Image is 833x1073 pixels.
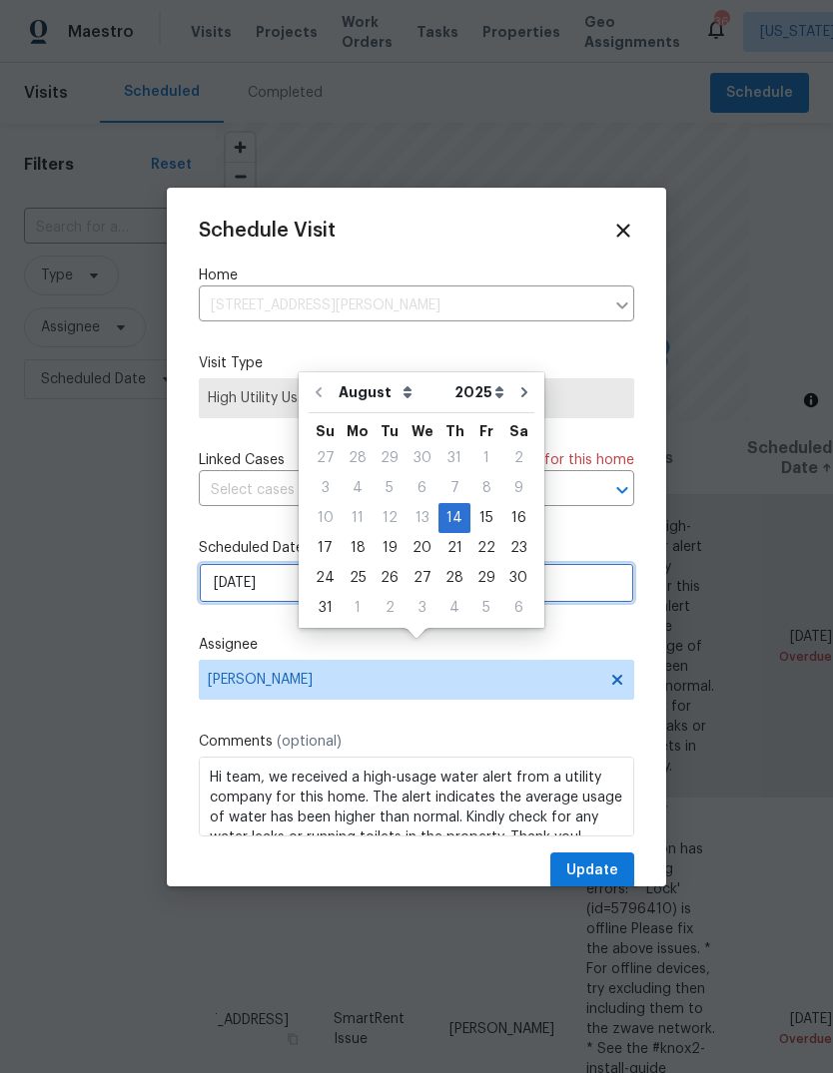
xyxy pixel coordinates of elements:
[509,424,528,438] abbr: Saturday
[199,538,634,558] label: Scheduled Date
[502,564,534,592] div: 30
[470,474,502,502] div: 8
[502,444,534,472] div: 2
[502,443,534,473] div: Sat Aug 02 2025
[199,450,285,470] span: Linked Cases
[309,533,342,563] div: Sun Aug 17 2025
[342,533,374,563] div: Mon Aug 18 2025
[309,534,342,562] div: 17
[309,504,342,532] div: 10
[479,424,493,438] abbr: Friday
[406,533,438,563] div: Wed Aug 20 2025
[309,443,342,473] div: Sun Jul 27 2025
[438,534,470,562] div: 21
[406,444,438,472] div: 30
[374,594,406,622] div: 2
[406,593,438,623] div: Wed Sep 03 2025
[374,443,406,473] div: Tue Jul 29 2025
[374,504,406,532] div: 12
[438,593,470,623] div: Thu Sep 04 2025
[309,444,342,472] div: 27
[502,533,534,563] div: Sat Aug 23 2025
[470,534,502,562] div: 22
[374,444,406,472] div: 29
[406,563,438,593] div: Wed Aug 27 2025
[277,735,342,749] span: (optional)
[342,473,374,503] div: Mon Aug 04 2025
[374,564,406,592] div: 26
[342,564,374,592] div: 25
[502,503,534,533] div: Sat Aug 16 2025
[550,852,634,889] button: Update
[381,424,399,438] abbr: Tuesday
[374,474,406,502] div: 5
[347,424,369,438] abbr: Monday
[406,594,438,622] div: 3
[470,594,502,622] div: 5
[199,563,634,603] input: M/D/YYYY
[309,563,342,593] div: Sun Aug 24 2025
[438,594,470,622] div: 4
[412,424,433,438] abbr: Wednesday
[470,564,502,592] div: 29
[199,732,634,752] label: Comments
[342,593,374,623] div: Mon Sep 01 2025
[199,266,634,285] label: Home
[608,476,636,504] button: Open
[438,473,470,503] div: Thu Aug 07 2025
[438,504,470,532] div: 14
[566,858,618,883] span: Update
[309,593,342,623] div: Sun Aug 31 2025
[304,372,334,412] button: Go to previous month
[438,564,470,592] div: 28
[199,757,634,836] textarea: Hi team, we received a high-usage water alert from a utility company for this home. The alert ind...
[406,503,438,533] div: Wed Aug 13 2025
[449,377,509,407] select: Year
[470,593,502,623] div: Fri Sep 05 2025
[470,563,502,593] div: Fri Aug 29 2025
[438,503,470,533] div: Thu Aug 14 2025
[342,503,374,533] div: Mon Aug 11 2025
[470,504,502,532] div: 15
[502,593,534,623] div: Sat Sep 06 2025
[438,443,470,473] div: Thu Jul 31 2025
[438,444,470,472] div: 31
[509,372,539,412] button: Go to next month
[438,474,470,502] div: 7
[342,594,374,622] div: 1
[309,473,342,503] div: Sun Aug 03 2025
[470,533,502,563] div: Fri Aug 22 2025
[374,503,406,533] div: Tue Aug 12 2025
[342,444,374,472] div: 28
[342,443,374,473] div: Mon Jul 28 2025
[309,503,342,533] div: Sun Aug 10 2025
[208,672,599,688] span: [PERSON_NAME]
[406,474,438,502] div: 6
[199,221,336,241] span: Schedule Visit
[470,503,502,533] div: Fri Aug 15 2025
[208,388,625,408] span: High Utility Usage
[309,474,342,502] div: 3
[502,563,534,593] div: Sat Aug 30 2025
[502,534,534,562] div: 23
[502,473,534,503] div: Sat Aug 09 2025
[445,424,464,438] abbr: Thursday
[374,534,406,562] div: 19
[470,473,502,503] div: Fri Aug 08 2025
[406,504,438,532] div: 13
[438,563,470,593] div: Thu Aug 28 2025
[470,444,502,472] div: 1
[199,290,604,321] input: Enter in an address
[309,564,342,592] div: 24
[342,534,374,562] div: 18
[374,473,406,503] div: Tue Aug 05 2025
[502,594,534,622] div: 6
[334,377,449,407] select: Month
[309,594,342,622] div: 31
[199,635,634,655] label: Assignee
[374,593,406,623] div: Tue Sep 02 2025
[199,475,578,506] input: Select cases
[342,504,374,532] div: 11
[612,220,634,242] span: Close
[406,473,438,503] div: Wed Aug 06 2025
